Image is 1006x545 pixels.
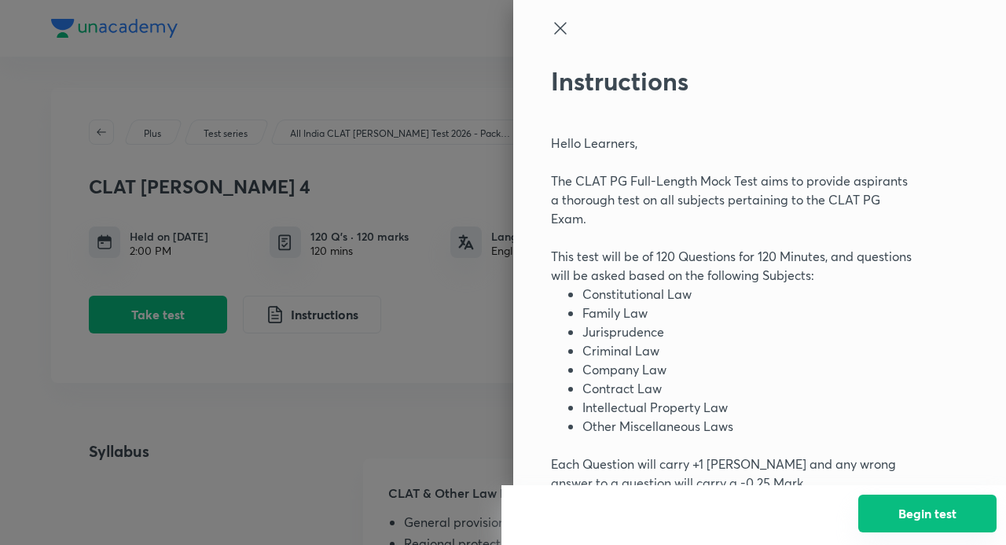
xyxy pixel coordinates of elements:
button: Begin test [858,495,997,532]
li: Criminal Law [582,341,916,360]
p: This test will be of 120 Questions for 120 Minutes, and questions will be asked based on the foll... [551,247,916,285]
li: Family Law [582,304,916,322]
p: Each Question will carry +1 [PERSON_NAME] and any wrong answer to a question will carry a -0.25 M... [551,455,916,492]
li: Company Law [582,360,916,379]
li: Other Miscellaneous Laws [582,417,916,436]
p: Hello Learners, [551,134,916,153]
li: Intellectual Property Law [582,398,916,417]
h2: Instructions [551,66,916,96]
li: Contract Law [582,379,916,398]
li: Constitutional Law [582,285,916,304]
p: The CLAT PG Full-Length Mock Test aims to provide aspirants a thorough test on all subjects perta... [551,171,916,228]
li: Jurisprudence [582,322,916,341]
